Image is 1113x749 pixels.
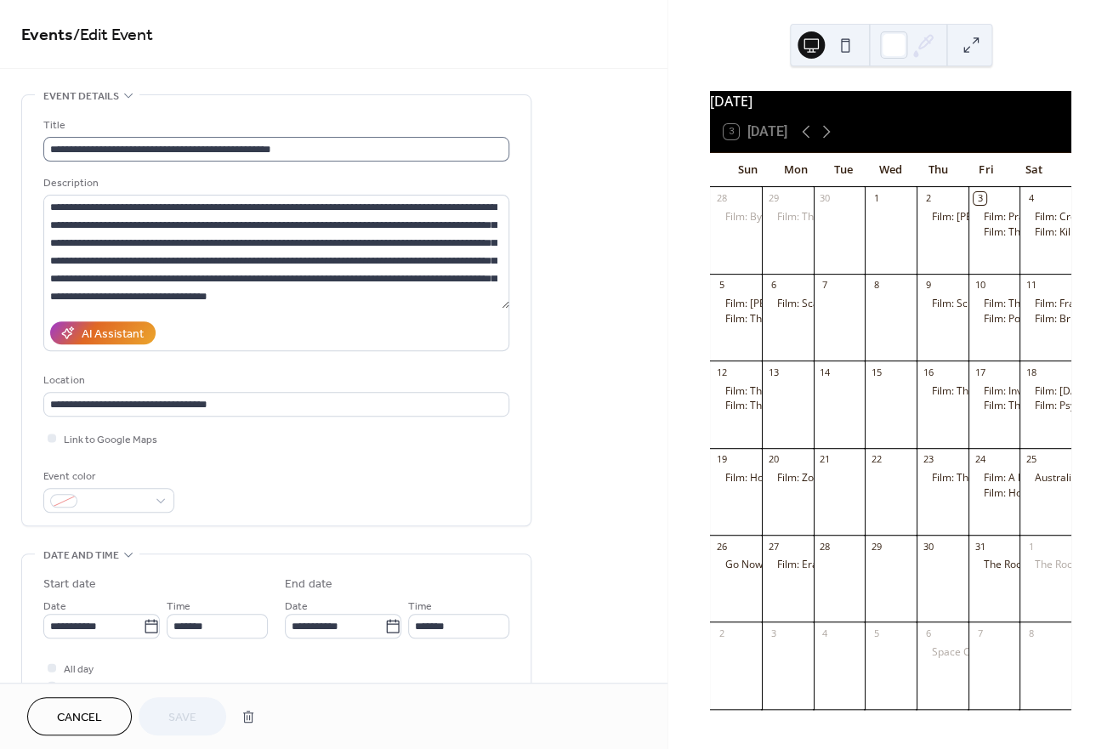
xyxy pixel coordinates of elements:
div: 7 [974,627,986,639]
div: 31 [974,540,986,553]
div: Start date [43,576,96,593]
span: Show date only [64,678,133,696]
div: Sat [1010,153,1058,187]
div: 30 [922,540,934,553]
div: Film: The Fly [710,384,762,399]
div: Go Now! Tribute to The Moody Blues pres. by TAD Mgmt [710,558,762,572]
div: 1 [870,192,883,205]
div: The Rocky Horror Picture Show Experience [968,558,1020,572]
div: 17 [974,366,986,378]
div: 25 [1025,453,1037,466]
div: Film: Hocus Pocus [710,471,762,485]
div: [DATE] [710,91,1071,111]
div: Film: The Exorcist [710,312,762,326]
div: 26 [715,540,728,553]
div: Sun [724,153,771,187]
div: AI Assistant [82,326,144,343]
div: Film: Shaun of the Dead [917,210,968,224]
div: 22 [870,453,883,466]
div: Fri [963,153,1010,187]
div: 27 [767,540,780,553]
div: Film: [PERSON_NAME] of the Dead [932,210,1094,224]
div: 7 [819,279,832,292]
div: Film: The Amityville Horror [968,297,1020,311]
div: 1 [1025,540,1037,553]
div: 11 [1025,279,1037,292]
div: 5 [715,279,728,292]
div: Film: The Witches of Eastwick [968,225,1020,240]
div: Film: Hocus Pocus [725,471,810,485]
div: Film: The Tingler [710,399,762,413]
div: Film: The Thing [968,399,1020,413]
div: 19 [715,453,728,466]
div: Film: Creature from the Black Lagoon [1019,210,1071,224]
div: 2 [715,627,728,639]
div: Film: Scream [932,297,993,311]
div: Tue [820,153,867,187]
div: 5 [870,627,883,639]
div: Film: Bride of Frankenstein [1019,312,1071,326]
div: 23 [922,453,934,466]
span: Date [43,598,66,616]
div: Film: A Nightmare on Elm St. [968,471,1020,485]
div: Film: Psycho [1019,399,1071,413]
div: Film: House of Usher [968,486,1020,501]
span: All day [64,661,94,678]
div: Description [43,174,506,192]
span: Link to Google Maps [64,431,157,449]
div: Wed [867,153,915,187]
div: Film: [DATE] [1035,384,1093,399]
div: Film: The Bourne Ultimatum [762,210,814,224]
div: 20 [767,453,780,466]
div: Film: The Blair Witch Project [917,471,968,485]
span: Time [167,598,190,616]
div: Film: The Bourne Ultimatum [777,210,910,224]
div: Location [43,372,506,389]
div: Event color [43,468,171,485]
div: 29 [870,540,883,553]
div: 24 [974,453,986,466]
div: Space Coast Confidential: Nature Speaks pres by Fidel Arbolaez [917,645,968,660]
div: 8 [870,279,883,292]
div: Film: Scary Movie [762,297,814,311]
div: Film: Practical Magic [984,210,1081,224]
div: 16 [922,366,934,378]
div: Film: The [PERSON_NAME] [725,399,850,413]
div: Film: Scream [917,297,968,311]
div: 13 [767,366,780,378]
div: Film: Poltergeist [968,312,1020,326]
div: Film: Eraserhead [762,558,814,572]
div: 28 [715,192,728,205]
span: Date [285,598,308,616]
div: 14 [819,366,832,378]
div: 15 [870,366,883,378]
div: Mon [771,153,819,187]
div: Film: [PERSON_NAME]'s Baby [725,297,864,311]
div: 10 [974,279,986,292]
div: 3 [767,627,780,639]
div: Title [43,116,506,134]
div: Film: Rosemary's Baby [710,297,762,311]
button: Cancel [27,697,132,735]
div: Film: The Thing [984,399,1055,413]
div: Film: Eraserhead [777,558,857,572]
div: Film: Killer Klowns from Outer Space [1019,225,1071,240]
div: Film: Psycho [1035,399,1093,413]
span: Event details [43,88,119,105]
div: 28 [819,540,832,553]
div: End date [285,576,332,593]
div: 9 [922,279,934,292]
div: Film: Zombieland [762,471,814,485]
div: 8 [1025,627,1037,639]
div: Film: The Ring [932,384,997,399]
div: Film: Poltergeist [984,312,1059,326]
div: 18 [1025,366,1037,378]
div: Australia's Thunder from Down Under pres. by Forrest Jones Ent. [1019,471,1071,485]
div: Film: The Exorcist [725,312,808,326]
button: AI Assistant [50,321,156,344]
div: 6 [922,627,934,639]
div: 6 [767,279,780,292]
span: Time [408,598,432,616]
div: Film: Zombieland [777,471,858,485]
